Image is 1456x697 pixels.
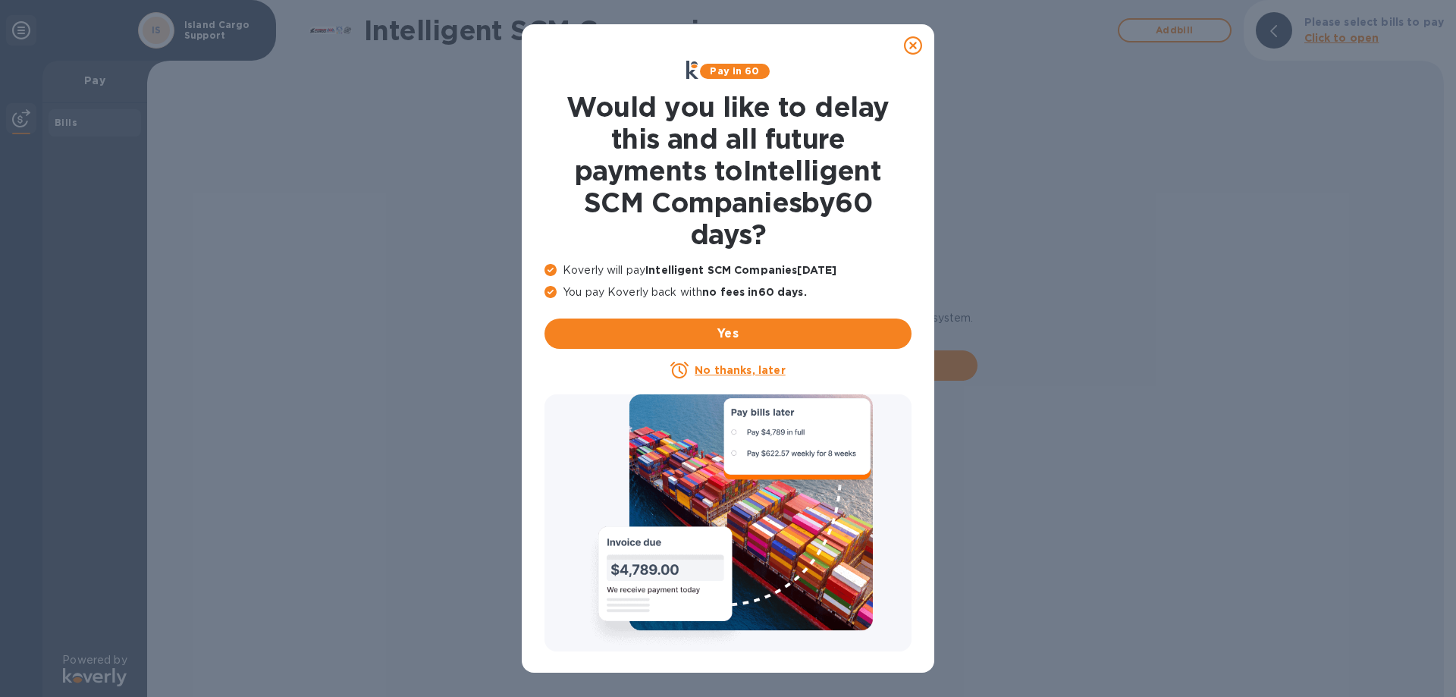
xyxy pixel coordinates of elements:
[544,319,912,349] button: Yes
[695,364,785,376] u: No thanks, later
[710,65,759,77] b: Pay in 60
[544,262,912,278] p: Koverly will pay
[544,284,912,300] p: You pay Koverly back with
[544,91,912,250] h1: Would you like to delay this and all future payments to Intelligent SCM Companies by 60 days ?
[645,264,836,276] b: Intelligent SCM Companies [DATE]
[702,286,806,298] b: no fees in 60 days .
[557,325,899,343] span: Yes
